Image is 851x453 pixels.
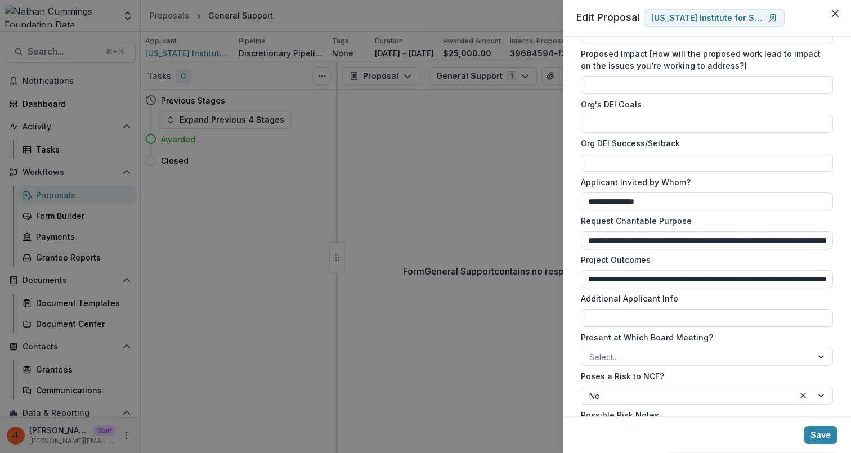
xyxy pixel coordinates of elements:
[581,254,826,266] label: Project Outcomes
[576,11,639,23] span: Edit Proposal
[581,370,826,382] label: Poses a Risk to NCF?
[651,14,764,23] p: [US_STATE] Institute for Social Justice
[581,331,826,343] label: Present at Which Board Meeting?
[644,9,785,27] a: [US_STATE] Institute for Social Justice
[796,389,810,402] div: Clear selected options
[581,293,826,304] label: Additional Applicant Info
[826,5,844,23] button: Close
[581,48,826,71] label: Proposed Impact [How will the proposed work lead to impact on the issues you’re working to address?]
[581,176,826,188] label: Applicant Invited by Whom?
[581,215,826,227] label: Request Charitable Purpose
[581,409,826,421] label: Possible Risk Notes
[581,137,826,149] label: Org DEI Success/Setback
[581,98,826,110] label: Org's DEI Goals
[804,426,837,444] button: Save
